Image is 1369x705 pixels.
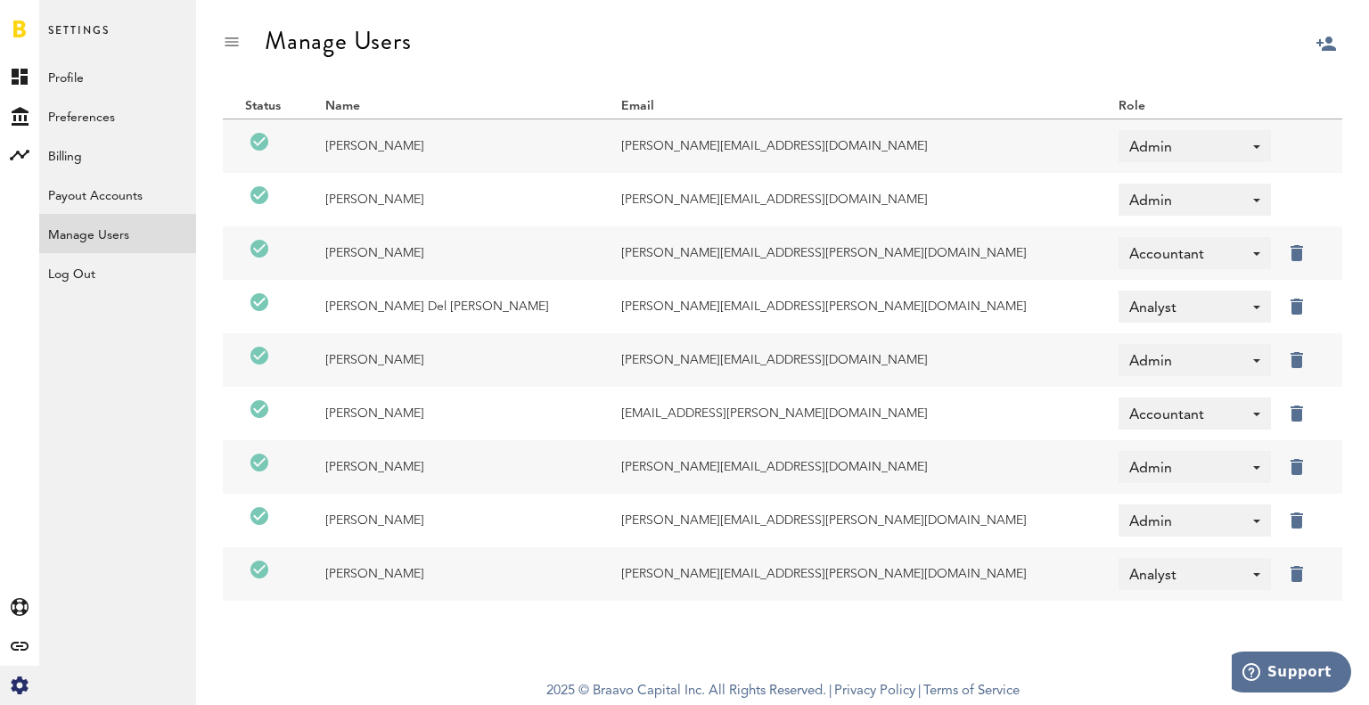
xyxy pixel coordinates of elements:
[1096,86,1293,119] th: Role
[39,96,196,135] a: Preferences
[834,685,915,698] a: Privacy Policy
[1129,293,1242,324] span: Analyst
[599,333,1096,387] td: [PERSON_NAME][EMAIL_ADDRESS][DOMAIN_NAME]
[303,494,599,547] td: [PERSON_NAME]
[303,440,599,494] td: [PERSON_NAME]
[303,280,599,333] td: [PERSON_NAME] Del [PERSON_NAME]
[599,280,1096,333] td: [PERSON_NAME][EMAIL_ADDRESS][PERSON_NAME][DOMAIN_NAME]
[303,226,599,280] td: [PERSON_NAME]
[303,173,599,226] td: [PERSON_NAME]
[599,226,1096,280] td: [PERSON_NAME][EMAIL_ADDRESS][PERSON_NAME][DOMAIN_NAME]
[48,20,110,57] span: Settings
[39,57,196,96] a: Profile
[1129,561,1242,591] span: Analyst
[1129,507,1242,537] span: Admin
[599,86,1096,119] th: Email
[1129,454,1242,484] span: Admin
[303,333,599,387] td: [PERSON_NAME]
[1232,652,1351,696] iframe: Opens a widget where you can find more information
[1129,133,1242,163] span: Admin
[303,387,599,440] td: [PERSON_NAME]
[599,387,1096,440] td: [EMAIL_ADDRESS][PERSON_NAME][DOMAIN_NAME]
[599,119,1096,173] td: [PERSON_NAME][EMAIL_ADDRESS][DOMAIN_NAME]
[1129,347,1242,377] span: Admin
[39,135,196,175] a: Billing
[265,27,412,55] div: Manage Users
[303,86,599,119] th: Name
[599,494,1096,547] td: [PERSON_NAME][EMAIL_ADDRESS][PERSON_NAME][DOMAIN_NAME]
[39,253,196,285] div: Log Out
[303,119,599,173] td: [PERSON_NAME]
[39,214,196,253] a: Manage Users
[923,685,1020,698] a: Terms of Service
[223,86,303,119] th: Status
[546,678,826,705] span: 2025 © Braavo Capital Inc. All Rights Reserved.
[599,440,1096,494] td: [PERSON_NAME][EMAIL_ADDRESS][DOMAIN_NAME]
[599,547,1096,601] td: [PERSON_NAME][EMAIL_ADDRESS][PERSON_NAME][DOMAIN_NAME]
[1129,240,1242,270] span: Accountant
[599,173,1096,226] td: [PERSON_NAME][EMAIL_ADDRESS][DOMAIN_NAME]
[1129,186,1242,217] span: Admin
[1129,400,1242,430] span: Accountant
[39,175,196,214] a: Payout Accounts
[303,547,599,601] td: [PERSON_NAME]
